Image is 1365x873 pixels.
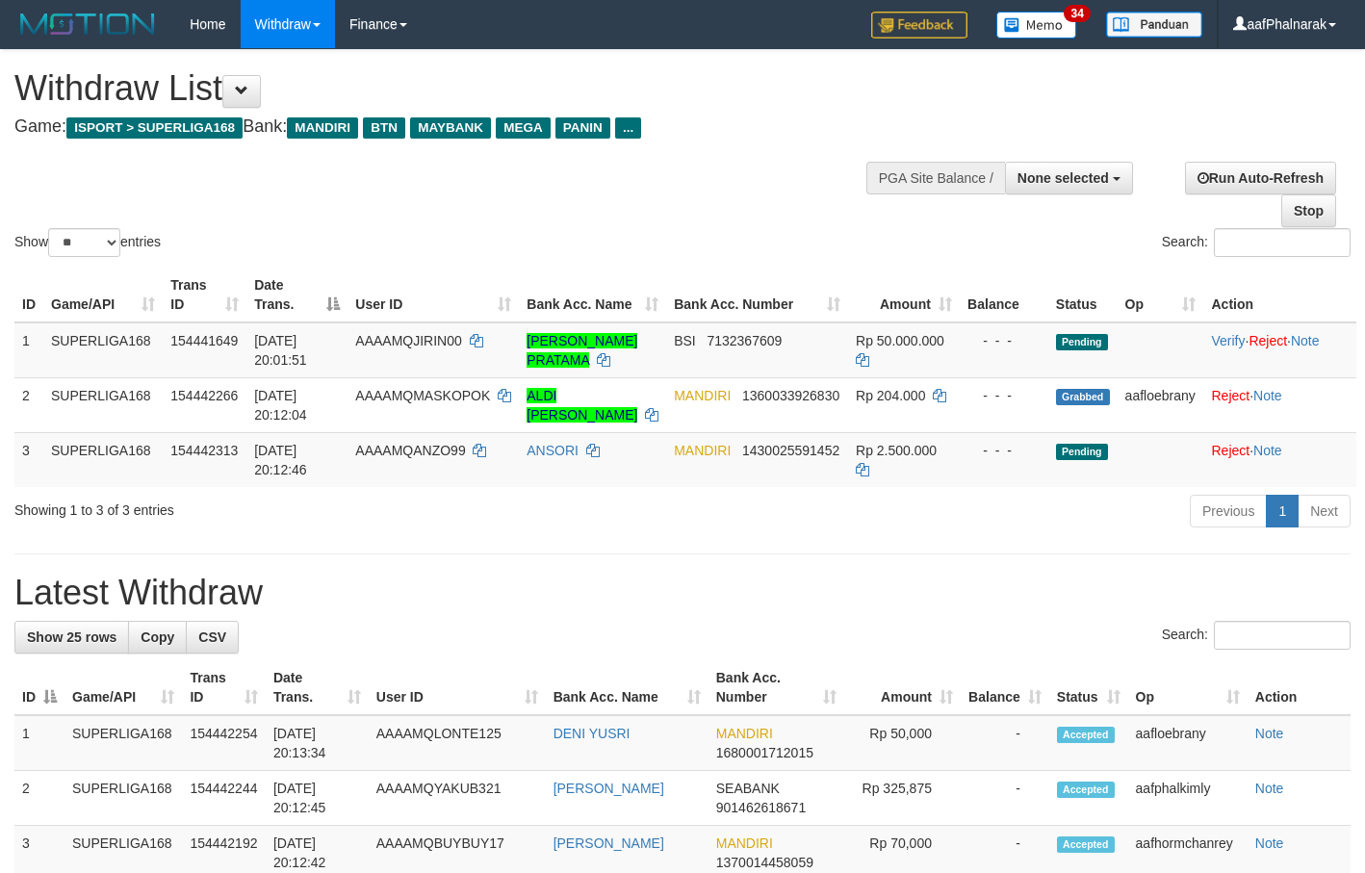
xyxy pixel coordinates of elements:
[856,333,944,348] span: Rp 50.000.000
[348,268,519,322] th: User ID: activate to sort column ascending
[1298,495,1351,527] a: Next
[961,660,1049,715] th: Balance: activate to sort column ascending
[961,771,1049,826] td: -
[519,268,666,322] th: Bank Acc. Name: activate to sort column ascending
[410,117,491,139] span: MAYBANK
[14,715,64,771] td: 1
[64,715,182,771] td: SUPERLIGA168
[716,855,813,870] span: Copy 1370014458059 to clipboard
[844,771,961,826] td: Rp 325,875
[1255,781,1284,796] a: Note
[1049,660,1128,715] th: Status: activate to sort column ascending
[554,781,664,796] a: [PERSON_NAME]
[66,117,243,139] span: ISPORT > SUPERLIGA168
[961,715,1049,771] td: -
[527,443,579,458] a: ANSORI
[716,835,773,851] span: MANDIRI
[1185,162,1336,194] a: Run Auto-Refresh
[170,388,238,403] span: 154442266
[287,117,358,139] span: MANDIRI
[844,715,961,771] td: Rp 50,000
[674,443,731,458] span: MANDIRI
[1128,771,1248,826] td: aafphalkimly
[1248,660,1351,715] th: Action
[1128,715,1248,771] td: aafloebrany
[716,800,806,815] span: Copy 901462618671 to clipboard
[1057,727,1115,743] span: Accepted
[1253,388,1282,403] a: Note
[14,69,890,108] h1: Withdraw List
[856,388,925,403] span: Rp 204.000
[266,771,369,826] td: [DATE] 20:12:45
[1214,621,1351,650] input: Search:
[14,432,43,487] td: 3
[1056,334,1108,350] span: Pending
[1281,194,1336,227] a: Stop
[14,574,1351,612] h1: Latest Withdraw
[1128,660,1248,715] th: Op: activate to sort column ascending
[996,12,1077,39] img: Button%20Memo.svg
[674,333,696,348] span: BSI
[967,386,1041,405] div: - - -
[1255,726,1284,741] a: Note
[266,660,369,715] th: Date Trans.: activate to sort column ascending
[1190,495,1267,527] a: Previous
[1106,12,1202,38] img: panduan.png
[182,771,265,826] td: 154442244
[182,715,265,771] td: 154442254
[64,660,182,715] th: Game/API: activate to sort column ascending
[355,388,490,403] span: AAAAMQMASKOPOK
[14,621,129,654] a: Show 25 rows
[128,621,187,654] a: Copy
[14,493,554,520] div: Showing 1 to 3 of 3 entries
[742,388,839,403] span: Copy 1360033926830 to clipboard
[14,228,161,257] label: Show entries
[716,726,773,741] span: MANDIRI
[170,443,238,458] span: 154442313
[1249,333,1287,348] a: Reject
[254,388,307,423] span: [DATE] 20:12:04
[1266,495,1299,527] a: 1
[1203,268,1356,322] th: Action
[355,333,461,348] span: AAAAMQJIRIN00
[48,228,120,257] select: Showentries
[856,443,937,458] span: Rp 2.500.000
[163,268,246,322] th: Trans ID: activate to sort column ascending
[1211,333,1245,348] a: Verify
[707,333,782,348] span: Copy 7132367609 to clipboard
[246,268,348,322] th: Date Trans.: activate to sort column descending
[546,660,708,715] th: Bank Acc. Name: activate to sort column ascending
[1203,377,1356,432] td: ·
[1057,782,1115,798] span: Accepted
[1203,432,1356,487] td: ·
[716,781,780,796] span: SEABANK
[866,162,1005,194] div: PGA Site Balance /
[254,443,307,477] span: [DATE] 20:12:46
[844,660,961,715] th: Amount: activate to sort column ascending
[1056,389,1110,405] span: Grabbed
[1211,388,1249,403] a: Reject
[967,441,1041,460] div: - - -
[254,333,307,368] span: [DATE] 20:01:51
[1118,377,1204,432] td: aafloebrany
[554,726,631,741] a: DENI YUSRI
[1162,621,1351,650] label: Search:
[527,388,637,423] a: ALDI [PERSON_NAME]
[1005,162,1133,194] button: None selected
[1255,835,1284,851] a: Note
[141,629,174,645] span: Copy
[369,771,546,826] td: AAAAMQYAKUB321
[1162,228,1351,257] label: Search:
[554,835,664,851] a: [PERSON_NAME]
[1211,443,1249,458] a: Reject
[871,12,967,39] img: Feedback.jpg
[666,268,848,322] th: Bank Acc. Number: activate to sort column ascending
[555,117,610,139] span: PANIN
[43,268,163,322] th: Game/API: activate to sort column ascending
[1253,443,1282,458] a: Note
[363,117,405,139] span: BTN
[27,629,116,645] span: Show 25 rows
[716,745,813,760] span: Copy 1680001712015 to clipboard
[14,771,64,826] td: 2
[742,443,839,458] span: Copy 1430025591452 to clipboard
